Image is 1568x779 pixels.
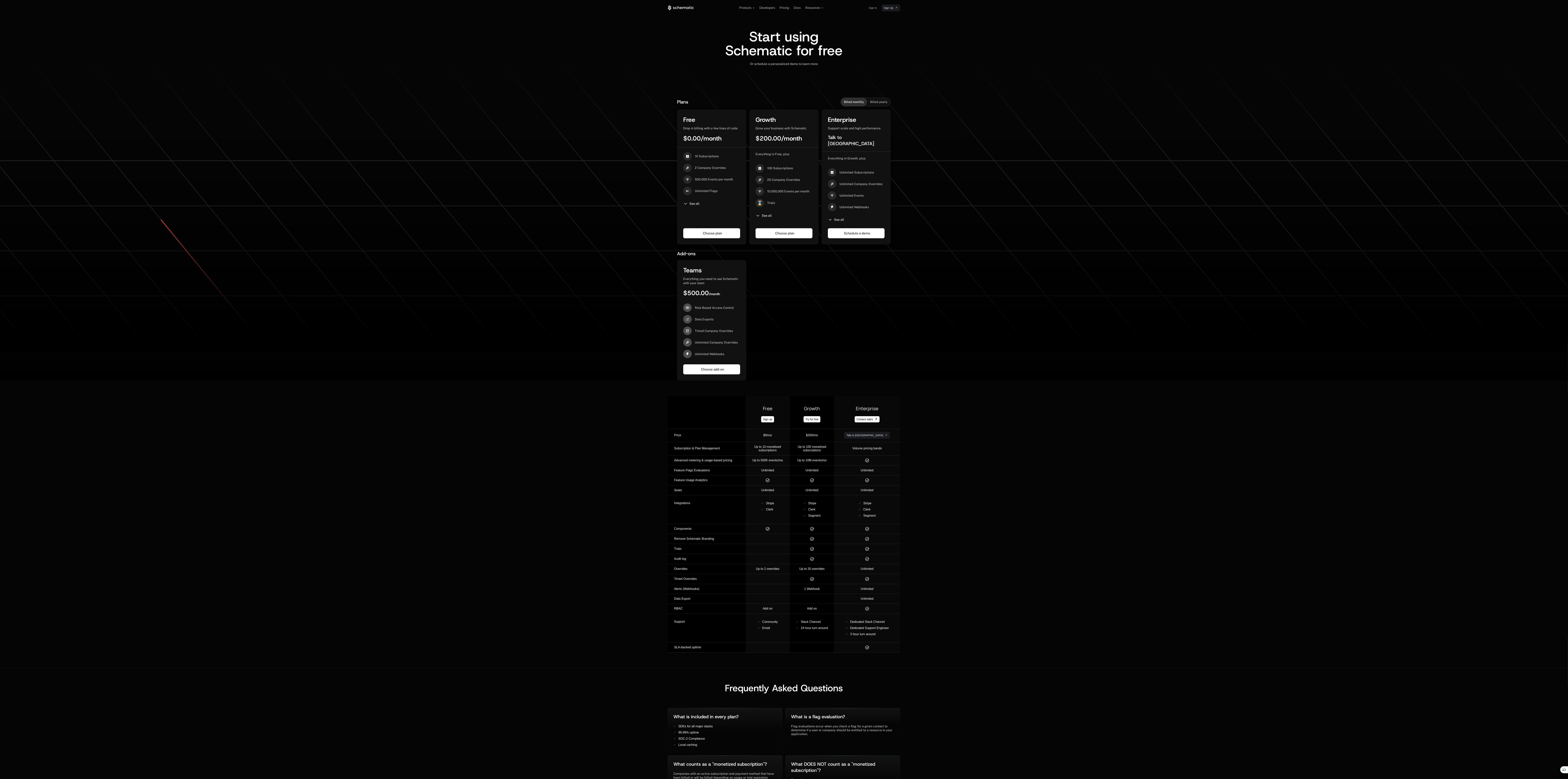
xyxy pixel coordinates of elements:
[767,189,809,194] span: 10,000,000 Events per month
[762,626,770,630] div: Email
[668,544,745,554] td: Trials
[695,317,714,322] span: Data Exports
[828,116,856,124] span: Enterprise
[804,416,821,422] a: Try for free
[725,682,843,694] span: Frequently Asked Questions
[668,466,745,475] td: Feature Flags Evaluations
[759,6,775,9] a: Developers
[808,501,816,505] div: Stripe
[695,352,724,356] span: Unlimited Webhooks
[855,416,880,422] a: Contact sales
[668,594,745,604] td: Data Export
[683,126,738,130] span: Drop in billing with a few lines of code
[839,205,869,209] span: Unlimited Webhooks
[828,191,836,200] i: signal
[756,152,789,156] span: Everything in Free, plus
[756,176,764,184] i: hammer
[683,152,692,161] i: cashapp
[780,6,789,9] a: Pricing
[683,116,695,124] span: Free
[869,5,877,11] a: Sign in
[790,469,834,472] div: Unlimited
[839,194,864,198] span: Unlimited Events
[798,445,826,452] span: Up to 100 monetized subscriptions
[674,501,745,505] div: Integrations
[750,62,818,66] span: Or schedule a personalized demo to learn more
[756,126,806,130] span: Grow your business with Schematic
[805,6,820,10] span: Resources
[839,170,874,175] span: Unlimited Subscriptions
[746,488,790,492] div: Unlimited
[668,643,745,653] td: SLA-backed uptime
[695,340,738,345] span: Unlimited Company Overrides
[828,168,836,177] i: cashapp
[746,469,790,472] div: Unlimited
[689,202,699,205] span: See all
[677,251,696,257] span: Add-ons
[863,514,876,518] div: Segment
[850,620,885,624] div: Dedicated Slack Channel
[790,587,834,591] div: 1 Webhook
[756,116,776,124] span: Growth
[850,632,876,636] div: 3 hour turn around
[790,459,834,462] div: Up to 10M events/mo
[834,587,900,591] div: Unlimited
[683,315,692,323] i: arrow-analytics
[683,164,692,172] i: hammer
[791,714,845,720] span: What is a flag evaluation?
[863,508,870,511] div: Clerk
[806,432,818,439] div: $200/mo
[828,228,885,238] a: Schedule a demo
[844,100,864,104] span: Billed monthly
[763,405,772,412] span: Free
[683,327,692,335] i: alarm
[791,761,876,773] span: What DOES NOT count as a "monetized subscription"?
[828,134,874,147] span: Talk to [GEOGRAPHIC_DATA]
[834,469,900,472] div: Unlimited
[828,180,836,188] i: hammer
[746,459,790,462] div: Up to 500K events/mo
[673,761,767,767] span: What counts as a "monetized subscription"?
[870,100,887,104] span: Billed yearly
[808,508,815,511] div: Clerk
[834,218,844,221] span: See all
[828,157,865,160] span: Everything in Growth, plus
[683,289,709,297] span: $500.00
[725,27,843,60] span: Start using Schematic for free
[746,607,790,610] div: Add on
[762,620,778,624] div: Community
[668,524,745,534] td: Components
[766,508,773,511] div: Clerk
[683,364,740,374] a: Choose add-on
[762,214,772,217] span: See all
[766,501,774,505] div: Stripe
[683,228,740,238] a: Choose plan
[695,177,733,182] span: 500,000 Events per month
[756,213,760,218] i: chevron-down
[695,189,718,193] span: Unlimited Flags
[668,534,745,544] td: Remove Schematic Branding
[678,737,705,740] span: SOC-2 Compliance
[683,187,692,195] i: boolean-on
[794,6,801,9] a: Docs
[673,714,739,720] span: What is included in every plan?
[695,166,726,170] span: 2 Company Overrides
[828,126,881,130] span: Support scale and high performance
[677,99,688,105] span: Plans
[763,432,772,439] div: $0/mo
[850,626,889,630] div: Dedicated Support Engineer
[756,187,764,196] i: signal
[678,731,699,734] span: 99.99% uptime
[756,134,781,142] span: $200.00
[790,567,834,571] div: Up to 20 overrides
[828,203,836,211] i: thunder
[828,217,832,222] i: chevron-down
[683,350,692,358] i: thunder
[674,445,745,452] div: Subscription & Plan Management
[678,743,697,746] span: Local caching
[683,303,692,312] i: eye
[683,201,688,206] i: chevron-down
[852,445,882,452] div: Volume pricing bands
